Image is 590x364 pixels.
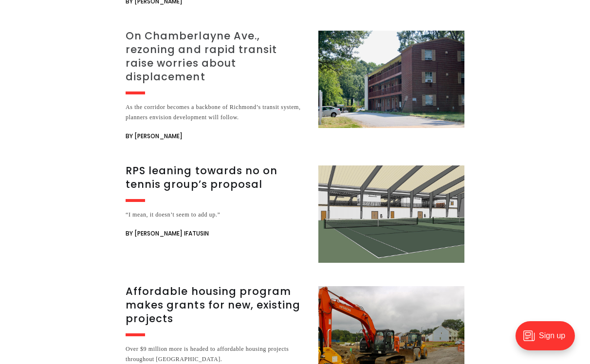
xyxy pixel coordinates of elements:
[126,31,464,142] a: On Chamberlayne Ave., rezoning and rapid transit raise worries about displacement As the corridor...
[126,102,307,123] div: As the corridor becomes a backbone of Richmond’s transit system, planners envision development wi...
[126,164,307,191] h3: RPS leaning towards no on tennis group’s proposal
[126,130,183,142] span: By [PERSON_NAME]
[318,165,464,263] img: RPS leaning towards no on tennis group’s proposal
[126,165,464,263] a: RPS leaning towards no on tennis group’s proposal “I mean, it doesn’t seem to add up.” By [PERSON...
[126,228,209,239] span: By [PERSON_NAME] Ifatusin
[318,31,464,128] img: On Chamberlayne Ave., rezoning and rapid transit raise worries about displacement
[507,316,590,364] iframe: portal-trigger
[126,210,307,220] div: “I mean, it doesn’t seem to add up.”
[126,29,307,84] h3: On Chamberlayne Ave., rezoning and rapid transit raise worries about displacement
[126,285,307,326] h3: Affordable housing program makes grants for new, existing projects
